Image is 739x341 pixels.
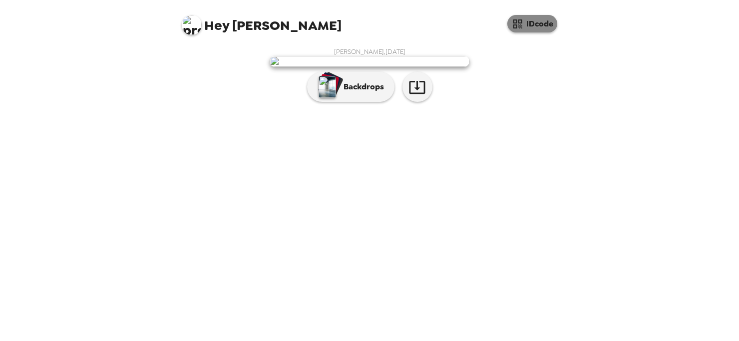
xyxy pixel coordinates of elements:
span: [PERSON_NAME] , [DATE] [334,47,405,56]
p: Backdrops [339,81,384,93]
img: profile pic [182,15,202,35]
span: Hey [204,16,229,34]
span: [PERSON_NAME] [182,10,342,32]
img: user [270,56,469,67]
button: Backdrops [307,72,394,102]
button: IDcode [507,15,557,32]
